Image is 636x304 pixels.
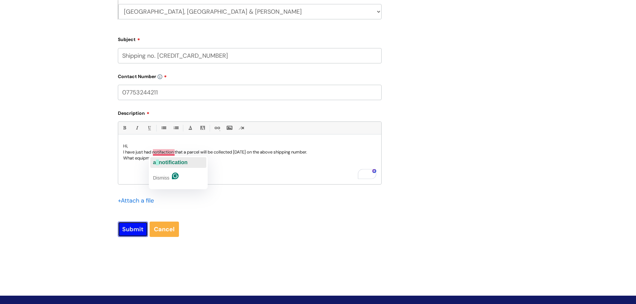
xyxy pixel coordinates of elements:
input: Submit [118,222,148,237]
a: Italic (Ctrl-I) [133,124,141,132]
a: • Unordered List (Ctrl-Shift-7) [159,124,168,132]
div: Attach a file [118,195,158,206]
a: Insert Image... [225,124,233,132]
a: Bold (Ctrl-B) [120,124,129,132]
div: To enrich screen reader interactions, please activate Accessibility in Grammarly extension settings [118,138,381,184]
a: Font Color [186,124,194,132]
label: Subject [118,34,382,42]
p: I have just had notifac tion that a parcel will be collected [DATE] on the above shipping number. [123,149,376,155]
p: Hi, [123,143,376,149]
label: Description [118,108,382,116]
img: info-icon.svg [158,74,162,79]
a: Link [213,124,221,132]
a: 1. Ordered List (Ctrl-Shift-8) [172,124,180,132]
span: + [118,197,121,205]
a: Back Color [198,124,207,132]
a: Cancel [150,222,179,237]
p: What equipment is this for? [123,155,376,161]
a: Underline(Ctrl-U) [145,124,153,132]
label: Contact Number [118,71,382,79]
a: Remove formatting (Ctrl-\) [237,124,246,132]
